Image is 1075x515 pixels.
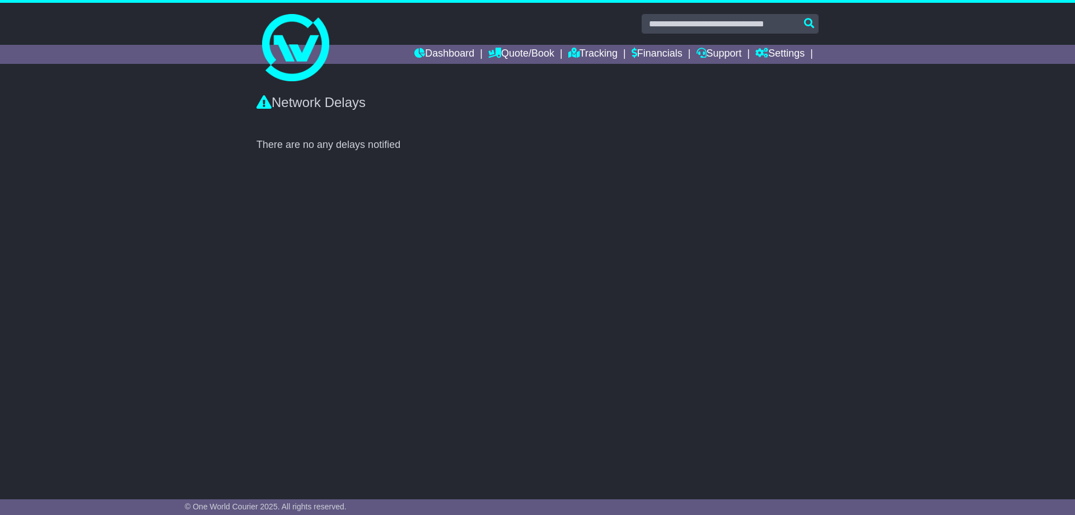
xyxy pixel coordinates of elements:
a: Quote/Book [488,45,554,64]
a: Support [697,45,742,64]
a: Dashboard [414,45,474,64]
a: Settings [755,45,805,64]
span: © One World Courier 2025. All rights reserved. [185,502,347,511]
div: There are no any delays notified [256,139,819,151]
a: Tracking [568,45,618,64]
a: Financials [632,45,683,64]
div: Network Delays [256,95,819,111]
